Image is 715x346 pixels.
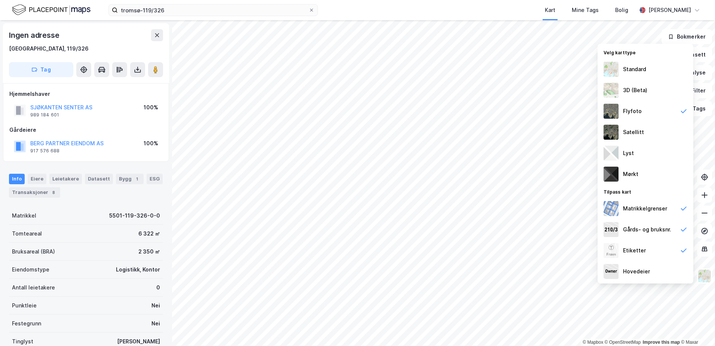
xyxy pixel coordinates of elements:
div: 5501-119-326-0-0 [109,211,160,220]
div: Flyfoto [623,107,642,116]
div: Logistikk, Kontor [116,265,160,274]
div: 3D (Beta) [623,86,647,95]
div: Nei [151,301,160,310]
div: 8 [50,189,57,196]
img: cadastreBorders.cfe08de4b5ddd52a10de.jpeg [604,201,619,216]
img: Z [697,269,712,283]
div: Gårdeiere [9,125,163,134]
div: Bolig [615,6,628,15]
div: 6 322 ㎡ [138,229,160,238]
div: Velg karttype [598,45,693,59]
div: 100% [144,139,158,148]
img: majorOwner.b5e170eddb5c04bfeeff.jpeg [604,264,619,279]
div: Gårds- og bruksnr. [623,225,671,234]
img: 9k= [604,125,619,140]
div: Matrikkel [12,211,36,220]
img: Z [604,104,619,119]
img: Z [604,62,619,77]
div: Info [9,174,25,184]
button: Bokmerker [662,29,712,44]
img: nCdM7BzjoCAAAAAElFTkSuQmCC [604,167,619,182]
img: Z [604,243,619,258]
div: 2 350 ㎡ [138,247,160,256]
button: Filter [676,83,712,98]
div: 1 [133,175,141,183]
input: Søk på adresse, matrikkel, gårdeiere, leietakere eller personer [118,4,309,16]
img: logo.f888ab2527a4732fd821a326f86c7f29.svg [12,3,90,16]
div: [GEOGRAPHIC_DATA], 119/326 [9,44,89,53]
div: ESG [147,174,163,184]
div: 100% [144,103,158,112]
a: Improve this map [643,340,680,345]
div: Nei [151,319,160,328]
div: 989 184 601 [30,112,59,118]
div: Antall leietakere [12,283,55,292]
iframe: Chat Widget [678,310,715,346]
div: Bygg [116,174,144,184]
div: Tomteareal [12,229,42,238]
div: [PERSON_NAME] [117,337,160,346]
img: cadastreKeys.547ab17ec502f5a4ef2b.jpeg [604,222,619,237]
div: Eiere [28,174,46,184]
div: Tilpass kart [598,185,693,198]
div: Datasett [85,174,113,184]
div: [PERSON_NAME] [648,6,691,15]
div: 917 576 688 [30,148,59,154]
div: Leietakere [49,174,82,184]
div: Mørkt [623,170,638,179]
div: Satellitt [623,128,644,137]
div: Matrikkelgrenser [623,204,667,213]
div: Bruksareal (BRA) [12,247,55,256]
div: Kart [545,6,555,15]
a: Mapbox [583,340,603,345]
a: OpenStreetMap [605,340,641,345]
div: Hovedeier [623,267,650,276]
button: Tags [677,101,712,116]
div: Kontrollprogram for chat [678,310,715,346]
div: Ingen adresse [9,29,61,41]
div: Mine Tags [572,6,599,15]
div: Standard [623,65,646,74]
div: Eiendomstype [12,265,49,274]
div: Lyst [623,149,634,158]
div: Punktleie [12,301,37,310]
div: Tinglyst [12,337,33,346]
div: Hjemmelshaver [9,89,163,98]
div: Etiketter [623,246,646,255]
div: Transaksjoner [9,187,60,198]
div: 0 [156,283,160,292]
img: Z [604,83,619,98]
button: Tag [9,62,73,77]
img: luj3wr1y2y3+OchiMxRmMxRlscgabnMEmZ7DJGWxyBpucwSZnsMkZbHIGm5zBJmewyRlscgabnMEmZ7DJGWxyBpucwSZnsMkZ... [604,146,619,161]
div: Festegrunn [12,319,41,328]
